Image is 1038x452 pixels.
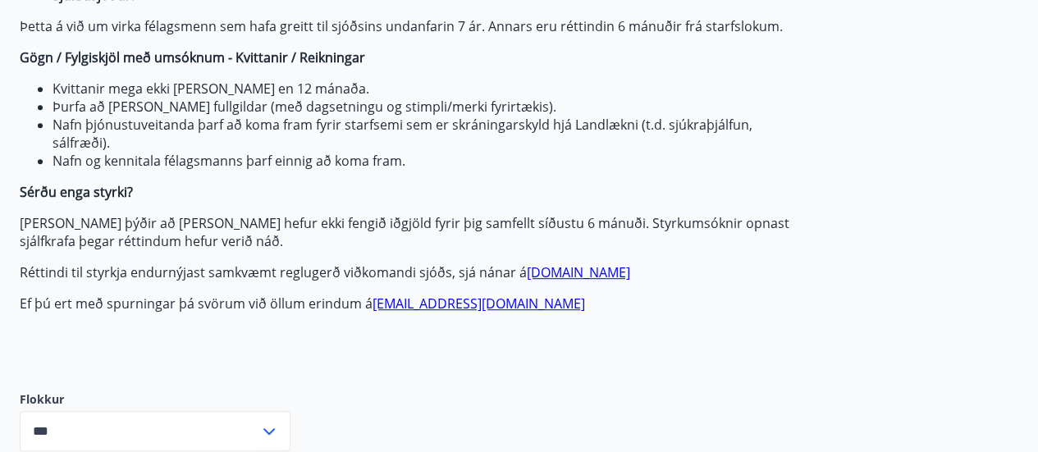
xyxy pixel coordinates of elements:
[20,17,794,35] p: Þetta á við um virka félagsmenn sem hafa greitt til sjóðsins undanfarin 7 ár. Annars eru réttindi...
[20,294,794,313] p: Ef þú ert með spurningar þá svörum við öllum erindum á
[20,263,794,281] p: Réttindi til styrkja endurnýjast samkvæmt reglugerð viðkomandi sjóðs, sjá nánar á
[53,152,794,170] li: Nafn og kennitala félagsmanns þarf einnig að koma fram.
[20,391,290,408] label: Flokkur
[53,98,794,116] li: Þurfa að [PERSON_NAME] fullgildar (með dagsetningu og stimpli/merki fyrirtækis).
[527,263,630,281] a: [DOMAIN_NAME]
[20,48,365,66] strong: Gögn / Fylgiskjöl með umsóknum - Kvittanir / Reikningar
[20,214,794,250] p: [PERSON_NAME] þýðir að [PERSON_NAME] hefur ekki fengið iðgjöld fyrir þig samfellt síðustu 6 mánuð...
[20,183,133,201] strong: Sérðu enga styrki?
[373,294,585,313] a: [EMAIL_ADDRESS][DOMAIN_NAME]
[53,80,794,98] li: Kvittanir mega ekki [PERSON_NAME] en 12 mánaða.
[53,116,794,152] li: Nafn þjónustuveitanda þarf að koma fram fyrir starfsemi sem er skráningarskyld hjá Landlækni (t.d...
